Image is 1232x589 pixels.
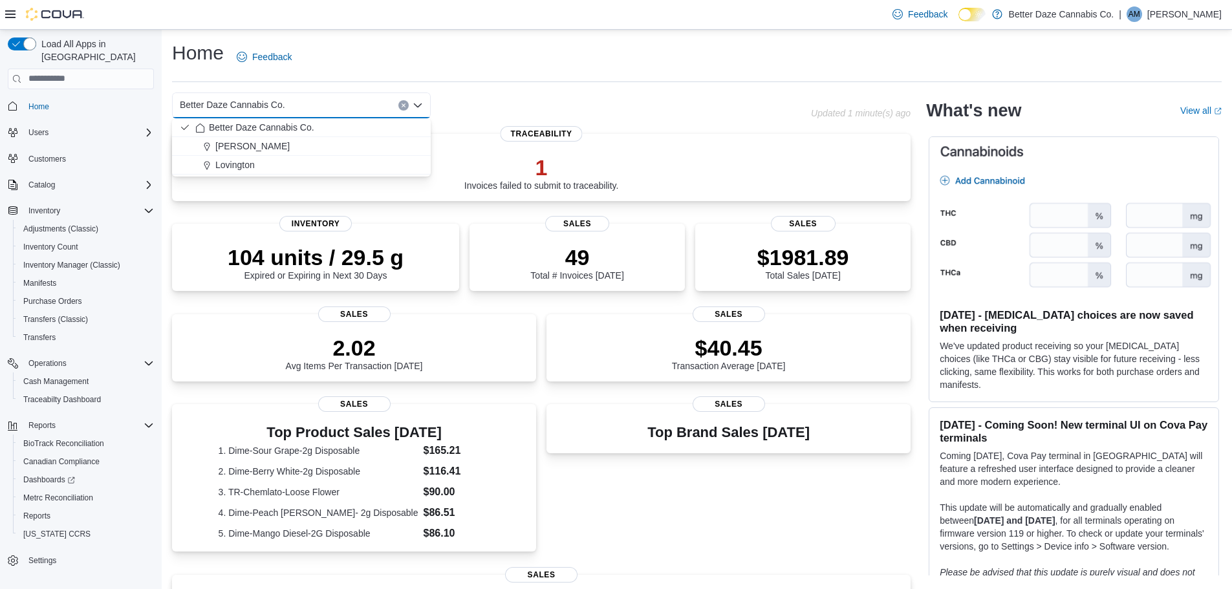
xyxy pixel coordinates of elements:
span: [PERSON_NAME] [215,140,290,153]
button: Settings [3,551,159,570]
span: Manifests [18,275,154,291]
span: Sales [505,567,578,583]
div: Expired or Expiring in Next 30 Days [228,244,404,281]
span: Metrc Reconciliation [18,490,154,506]
p: $40.45 [672,335,786,361]
button: Inventory [23,203,65,219]
dt: 1. Dime-Sour Grape-2g Disposable [219,444,418,457]
p: Coming [DATE], Cova Pay terminal in [GEOGRAPHIC_DATA] will feature a refreshed user interface des... [940,449,1208,488]
button: BioTrack Reconciliation [13,434,159,453]
h3: Top Brand Sales [DATE] [647,425,810,440]
p: 1 [464,155,619,180]
p: 49 [530,244,623,270]
a: Home [23,99,54,114]
button: Transfers [13,328,159,347]
button: Inventory [3,202,159,220]
div: Andy Moreno [1127,6,1142,22]
a: Transfers (Classic) [18,312,93,327]
a: View allExternal link [1180,105,1222,116]
span: Purchase Orders [23,296,82,306]
button: Traceabilty Dashboard [13,391,159,409]
span: Feedback [908,8,947,21]
div: Choose from the following options [172,118,431,175]
div: Transaction Average [DATE] [672,335,786,371]
span: Operations [23,356,154,371]
button: Transfers (Classic) [13,310,159,328]
button: Operations [23,356,72,371]
p: Better Daze Cannabis Co. [1009,6,1114,22]
a: Dashboards [13,471,159,489]
button: Clear input [398,100,409,111]
dt: 4. Dime-Peach [PERSON_NAME]- 2g Disposable [219,506,418,519]
p: We've updated product receiving so your [MEDICAL_DATA] choices (like THCa or CBG) stay visible fo... [940,339,1208,391]
dt: 2. Dime-Berry White-2g Disposable [219,465,418,478]
dt: 3. TR-Chemlato-Loose Flower [219,486,418,498]
dd: $116.41 [424,464,490,479]
span: Metrc Reconciliation [23,493,93,503]
dd: $90.00 [424,484,490,500]
span: Sales [318,396,391,412]
span: Feedback [252,50,292,63]
button: Customers [3,149,159,168]
a: Inventory Count [18,239,83,255]
a: BioTrack Reconciliation [18,436,109,451]
span: Reports [23,511,50,521]
h3: [DATE] - Coming Soon! New terminal UI on Cova Pay terminals [940,418,1208,444]
span: Home [23,98,154,114]
div: Total Sales [DATE] [757,244,849,281]
button: Users [3,123,159,142]
a: Dashboards [18,472,80,487]
span: Settings [23,552,154,568]
div: Total # Invoices [DATE] [530,244,623,281]
a: Purchase Orders [18,294,87,309]
span: Traceabilty Dashboard [23,394,101,405]
span: Inventory [279,216,352,231]
button: Purchase Orders [13,292,159,310]
p: 104 units / 29.5 g [228,244,404,270]
span: Cash Management [18,374,154,389]
a: Metrc Reconciliation [18,490,98,506]
a: Manifests [18,275,61,291]
button: Reports [13,507,159,525]
span: Catalog [23,177,154,193]
span: BioTrack Reconciliation [23,438,104,449]
button: Canadian Compliance [13,453,159,471]
input: Dark Mode [958,8,986,21]
button: Inventory Count [13,238,159,256]
span: Canadian Compliance [18,454,154,469]
button: Catalog [3,176,159,194]
span: Reports [28,420,56,431]
span: Sales [693,306,765,322]
span: Sales [545,216,610,231]
span: Better Daze Cannabis Co. [209,121,314,134]
span: Adjustments (Classic) [23,224,98,234]
h3: [DATE] - [MEDICAL_DATA] choices are now saved when receiving [940,308,1208,334]
span: Operations [28,358,67,369]
span: Inventory Manager (Classic) [18,257,154,273]
a: Feedback [232,44,297,70]
span: Reports [23,418,154,433]
span: Washington CCRS [18,526,154,542]
h3: Top Product Sales [DATE] [219,425,490,440]
a: Transfers [18,330,61,345]
span: Inventory Count [18,239,154,255]
span: Dashboards [18,472,154,487]
span: Settings [28,555,56,566]
span: Inventory Manager (Classic) [23,260,120,270]
a: Adjustments (Classic) [18,221,103,237]
span: AM [1129,6,1140,22]
span: Canadian Compliance [23,456,100,467]
h2: What's new [926,100,1021,121]
dd: $165.21 [424,443,490,458]
span: Reports [18,508,154,524]
span: Manifests [23,278,56,288]
a: [US_STATE] CCRS [18,526,96,542]
a: Reports [18,508,56,524]
a: Cash Management [18,374,94,389]
svg: External link [1214,107,1222,115]
span: Transfers (Classic) [18,312,154,327]
a: Feedback [887,1,953,27]
p: 2.02 [286,335,423,361]
span: Users [23,125,154,140]
button: Home [3,97,159,116]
